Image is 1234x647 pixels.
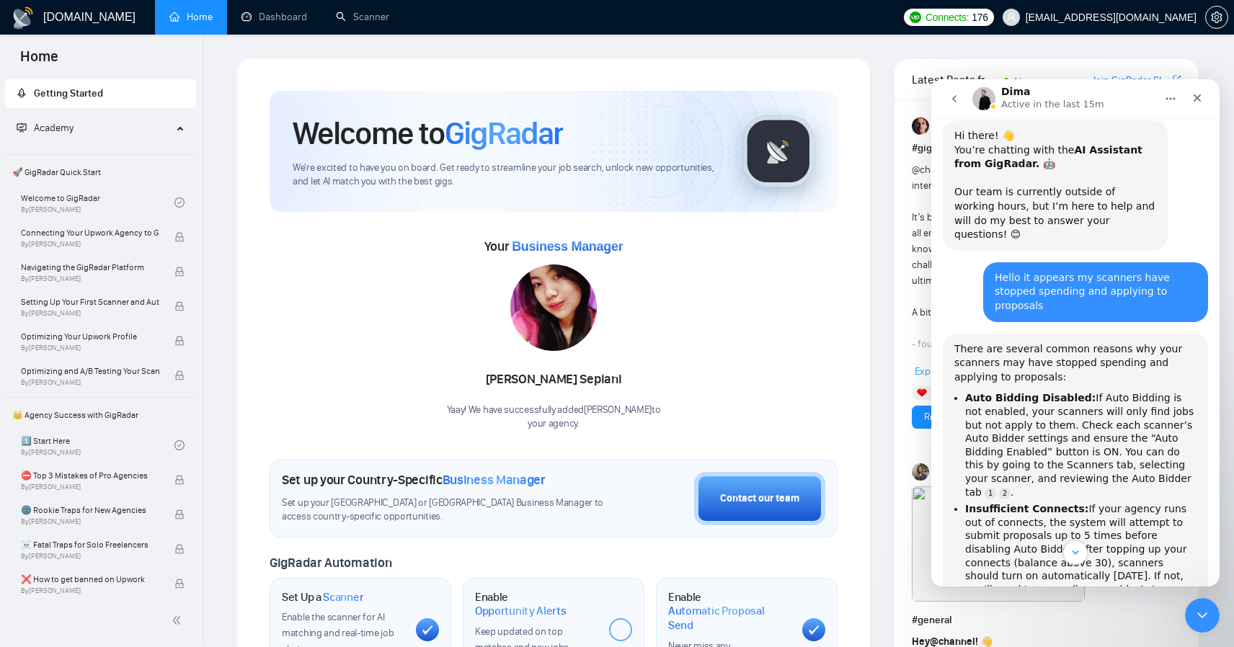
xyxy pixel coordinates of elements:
span: GigRadar Automation [270,555,391,571]
span: lock [174,232,185,242]
span: By [PERSON_NAME] [21,517,159,526]
span: Navigating the GigRadar Platform [21,260,159,275]
span: Academy [34,122,74,134]
span: lock [174,301,185,311]
span: By [PERSON_NAME] [21,275,159,283]
a: dashboardDashboard [241,11,307,23]
span: fund-projection-screen [17,122,27,133]
div: Yaay! We have successfully added [PERSON_NAME] to [447,403,661,431]
span: Latest Posts from the GigRadar Community [912,71,1000,89]
iframe: Intercom live chat [1185,598,1220,633]
div: There are several common reasons why your scanners may have stopped spending and applying to prop... [23,263,265,305]
span: 👑 Agency Success with GigRadar [6,401,195,429]
span: By [PERSON_NAME] [21,378,159,387]
span: GigRadar [445,114,563,153]
span: lock [174,579,185,589]
span: Connects: [925,9,969,25]
span: Business Manager [443,472,546,488]
span: rocket [17,88,27,98]
h1: Welcome to [293,114,563,153]
a: Source reference 8862140: [53,409,65,420]
span: Getting Started [34,87,103,99]
a: Welcome to GigRadarBy[PERSON_NAME] [21,187,174,218]
img: ❤️ [917,388,927,398]
span: lock [174,544,185,554]
li: If your agency runs out of connects, the system will attempt to submit proposals up to 5 times be... [34,423,265,530]
span: Expand [915,365,947,378]
button: Scroll to bottom [132,461,156,486]
a: homeHome [169,11,213,23]
a: Reply [924,409,947,425]
iframe: Intercom live chat [931,79,1220,586]
span: lock [174,370,185,380]
img: F09LD3HAHMJ-Coffee%20chat%20round%202.gif [912,486,1085,602]
span: By [PERSON_NAME] [21,309,159,318]
a: 1️⃣ Start HereBy[PERSON_NAME] [21,429,174,461]
span: 176 [972,9,987,25]
h1: Set up your Country-Specific [282,472,546,488]
img: logo [12,6,35,30]
span: export [1173,73,1181,85]
span: ❌ How to get banned on Upwork [21,572,159,586]
img: gigradar-logo.png [742,115,814,187]
span: Setting Up Your First Scanner and Auto-Bidder [21,295,159,309]
button: Contact our team [694,472,825,525]
span: ⛔ Top 3 Mistakes of Pro Agencies [21,468,159,483]
a: Source reference 8841208: [68,409,79,420]
b: Auto Bidding Disabled: [34,313,164,324]
div: Contact our team [720,491,799,507]
span: user [1006,12,1016,22]
span: lock [174,336,185,346]
span: Scanner [323,590,363,604]
h1: Enable [475,590,598,618]
span: Academy [17,122,74,134]
button: Reply [912,406,959,429]
span: setting [1206,12,1228,23]
h1: Enable [668,590,791,633]
li: If Auto Bidding is not enabled, your scanners will only find jobs but not apply to them. Check ea... [34,312,265,419]
h1: # general [912,612,1181,628]
span: Set up your [GEOGRAPHIC_DATA] or [GEOGRAPHIC_DATA] Business Manager to access country-specific op... [282,496,608,524]
li: Getting Started [5,79,196,108]
span: lock [174,509,185,519]
span: 4 hours ago [1013,76,1057,86]
h1: # gigradar-hub [912,140,1181,156]
span: check-circle [174,197,185,208]
img: 1708932398273-WhatsApp%20Image%202024-02-26%20at%2015.20.52.jpeg [510,264,597,351]
h1: Set Up a [282,590,363,604]
span: Connecting Your Upwork Agency to GigRadar [21,226,159,240]
a: setting [1205,12,1228,23]
span: Home [9,46,70,76]
p: your agency . [447,417,661,431]
a: Join GigRadar Slack Community [1091,73,1170,89]
span: lock [174,475,185,485]
span: double-left [172,613,186,628]
span: Opportunity Alerts [475,604,567,618]
span: By [PERSON_NAME] [21,483,159,491]
div: in the meantime, would you be interested in the founder’s engineering blog? It’s been long time s... [912,162,1127,590]
span: Your [484,238,623,254]
span: Optimizing and A/B Testing Your Scanner for Better Results [21,364,159,378]
span: By [PERSON_NAME] [21,552,159,561]
span: ☠️ Fatal Traps for Solo Freelancers [21,537,159,552]
img: Korlan [912,463,929,481]
a: export [1173,73,1181,86]
span: 🌚 Rookie Traps for New Agencies [21,503,159,517]
span: lock [174,267,185,277]
button: setting [1205,6,1228,29]
img: upwork-logo.png [910,12,921,23]
span: By [PERSON_NAME] [21,344,159,352]
span: By [PERSON_NAME] [21,586,159,595]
